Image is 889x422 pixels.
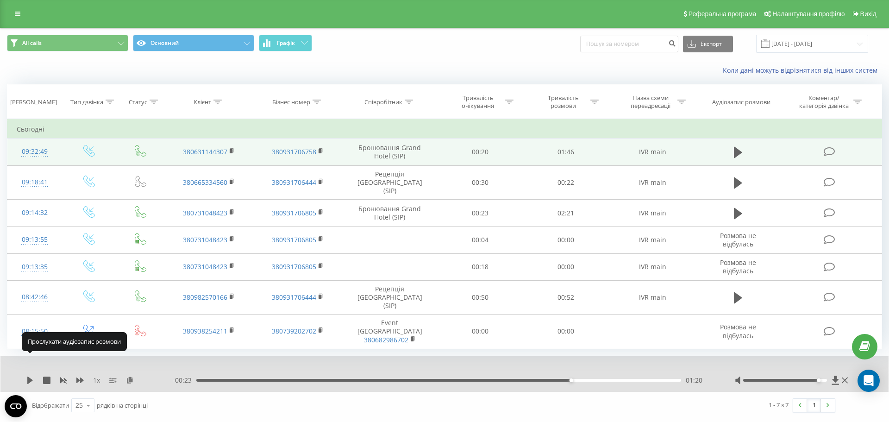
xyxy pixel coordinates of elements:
[608,253,697,280] td: IVR main
[523,139,608,165] td: 01:46
[17,143,53,161] div: 09:32:49
[5,395,27,417] button: Open CMP widget
[608,280,697,315] td: IVR main
[183,147,227,156] a: 380631144307
[342,315,438,349] td: Event [GEOGRAPHIC_DATA]
[723,66,882,75] a: Коли дані можуть відрізнятися вiд інших систем
[183,208,227,217] a: 380731048423
[272,293,316,302] a: 380931706444
[523,227,608,253] td: 00:00
[570,378,573,382] div: Accessibility label
[364,98,402,106] div: Співробітник
[523,200,608,227] td: 02:21
[272,147,316,156] a: 380931706758
[608,165,697,200] td: IVR main
[17,322,53,340] div: 08:15:50
[772,10,845,18] span: Налаштування профілю
[438,200,523,227] td: 00:23
[523,165,608,200] td: 00:22
[183,262,227,271] a: 380731048423
[17,258,53,276] div: 09:13:35
[720,258,756,275] span: Розмова не відбулась
[17,231,53,249] div: 09:13:55
[10,98,57,106] div: [PERSON_NAME]
[523,280,608,315] td: 00:52
[608,200,697,227] td: IVR main
[686,376,702,385] span: 01:20
[133,35,254,51] button: Основний
[342,165,438,200] td: Рецепція [GEOGRAPHIC_DATA] (SIP)
[807,399,821,412] a: 1
[259,35,312,51] button: Графік
[70,98,103,106] div: Тип дзвінка
[538,94,588,110] div: Тривалість розмови
[183,178,227,187] a: 380665334560
[272,235,316,244] a: 380931706805
[523,253,608,280] td: 00:00
[720,322,756,340] span: Розмова не відбулась
[342,200,438,227] td: Бронювання Grand Hotel (SIP)
[7,120,882,139] td: Сьогодні
[689,10,757,18] span: Реферальна програма
[438,165,523,200] td: 00:30
[858,370,880,392] div: Open Intercom Messenger
[683,36,733,52] button: Експорт
[183,235,227,244] a: 380731048423
[797,94,851,110] div: Коментар/категорія дзвінка
[438,139,523,165] td: 00:20
[272,98,310,106] div: Бізнес номер
[860,10,876,18] span: Вихід
[272,178,316,187] a: 380931706444
[7,35,128,51] button: All calls
[17,288,53,306] div: 08:42:46
[194,98,211,106] div: Клієнт
[183,327,227,335] a: 380938254211
[173,376,196,385] span: - 00:23
[97,401,148,409] span: рядків на сторінці
[32,401,69,409] span: Відображати
[438,315,523,349] td: 00:00
[183,293,227,302] a: 380982570166
[93,376,100,385] span: 1 x
[720,231,756,248] span: Розмова не відбулась
[608,227,697,253] td: IVR main
[438,253,523,280] td: 00:18
[580,36,678,52] input: Пошук за номером
[17,173,53,191] div: 09:18:41
[17,204,53,222] div: 09:14:32
[438,280,523,315] td: 00:50
[453,94,503,110] div: Тривалість очікування
[626,94,675,110] div: Назва схеми переадресації
[523,315,608,349] td: 00:00
[277,40,295,46] span: Графік
[342,280,438,315] td: Рецепція [GEOGRAPHIC_DATA] (SIP)
[272,208,316,217] a: 380931706805
[22,332,127,351] div: Прослухати аудіозапис розмови
[364,335,408,344] a: 380682986702
[129,98,147,106] div: Статус
[608,139,697,165] td: IVR main
[342,139,438,165] td: Бронювання Grand Hotel (SIP)
[272,262,316,271] a: 380931706805
[769,400,789,409] div: 1 - 7 з 7
[22,39,42,47] span: All calls
[817,378,820,382] div: Accessibility label
[272,327,316,335] a: 380739202702
[75,401,83,410] div: 25
[438,227,523,253] td: 00:04
[712,98,770,106] div: Аудіозапис розмови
